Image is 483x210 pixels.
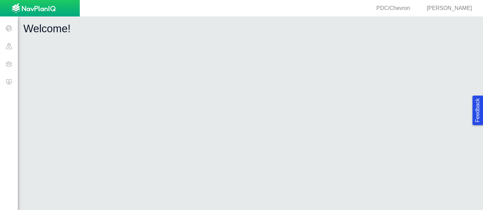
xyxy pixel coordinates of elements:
button: Feedback [472,95,483,125]
h1: Welcome! [23,22,477,36]
span: PDC/Chevron [376,5,410,11]
div: [PERSON_NAME] [418,4,475,12]
span: [PERSON_NAME] [427,5,472,11]
img: UrbanGroupSolutionsTheme$USG_Images$logo.png [11,3,56,14]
